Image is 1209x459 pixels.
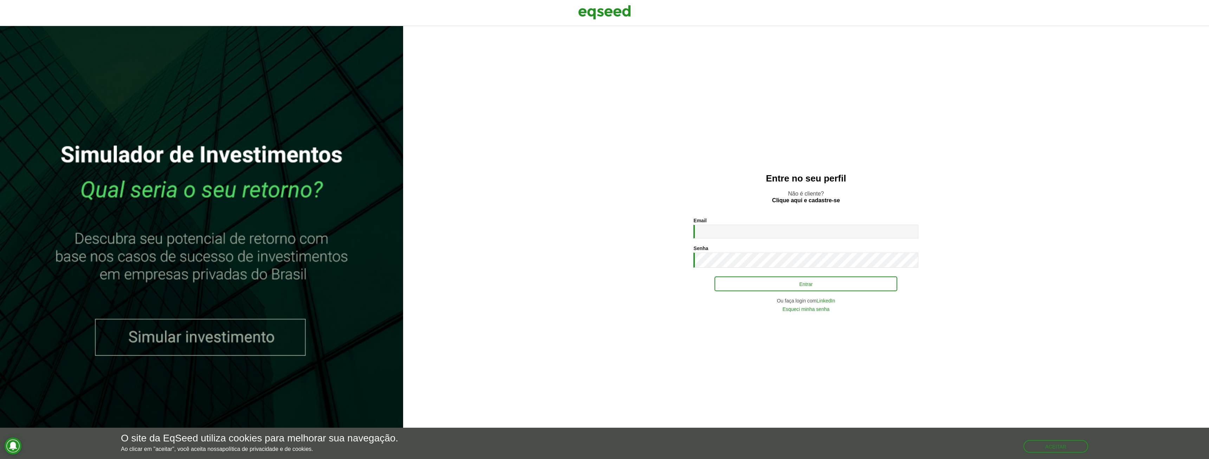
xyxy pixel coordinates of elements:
[1023,440,1088,453] button: Aceitar
[715,276,897,291] button: Entrar
[417,173,1195,184] h2: Entre no seu perfil
[693,246,708,251] label: Senha
[417,190,1195,204] p: Não é cliente?
[782,307,829,312] a: Esqueci minha senha
[121,433,398,444] h5: O site da EqSeed utiliza cookies para melhorar sua navegação.
[816,298,835,303] a: LinkedIn
[578,4,631,21] img: EqSeed Logo
[693,298,918,303] div: Ou faça login com
[121,446,398,452] p: Ao clicar em "aceitar", você aceita nossa .
[772,198,840,203] a: Clique aqui e cadastre-se
[693,218,706,223] label: Email
[222,446,312,452] a: política de privacidade e de cookies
